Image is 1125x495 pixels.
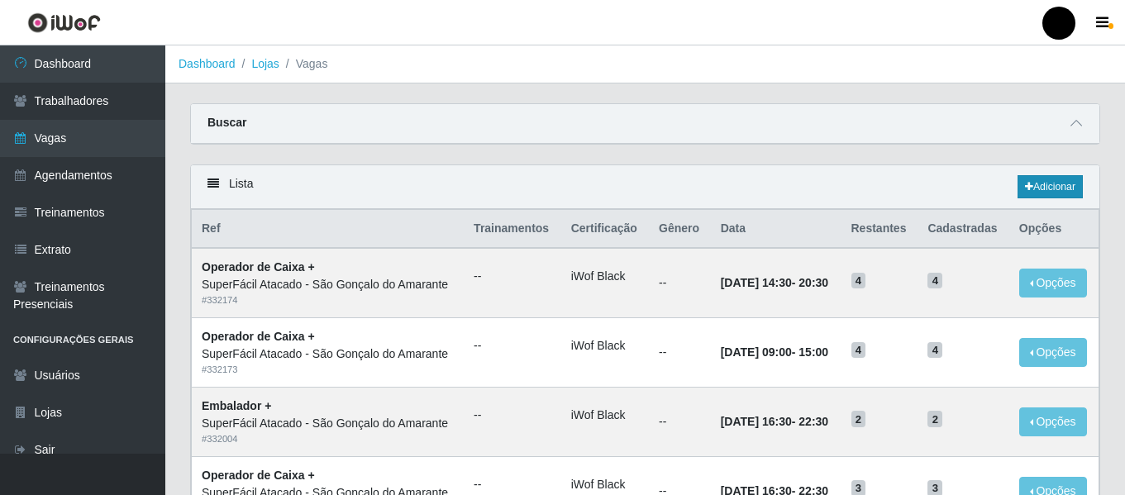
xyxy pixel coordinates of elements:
[721,345,792,359] time: [DATE] 09:00
[571,407,639,424] li: iWof Black
[202,345,454,363] div: SuperFácil Atacado - São Gonçalo do Amarante
[202,276,454,293] div: SuperFácil Atacado - São Gonçalo do Amarante
[571,268,639,285] li: iWof Black
[192,210,465,249] th: Ref
[721,276,828,289] strong: -
[721,415,792,428] time: [DATE] 16:30
[202,363,454,377] div: # 332173
[165,45,1125,83] nav: breadcrumb
[927,273,942,289] span: 4
[851,273,866,289] span: 4
[1009,210,1099,249] th: Opções
[721,276,792,289] time: [DATE] 14:30
[927,411,942,427] span: 2
[251,57,279,70] a: Lojas
[474,337,551,355] ul: --
[179,57,236,70] a: Dashboard
[202,293,454,307] div: # 332174
[474,407,551,424] ul: --
[1019,338,1087,367] button: Opções
[202,469,315,482] strong: Operador de Caixa +
[798,415,828,428] time: 22:30
[279,55,328,73] li: Vagas
[464,210,561,249] th: Trainamentos
[202,330,315,343] strong: Operador de Caixa +
[202,432,454,446] div: # 332004
[202,399,271,412] strong: Embalador +
[474,476,551,493] ul: --
[1019,407,1087,436] button: Opções
[207,116,246,129] strong: Buscar
[571,337,639,355] li: iWof Black
[841,210,918,249] th: Restantes
[27,12,101,33] img: CoreUI Logo
[571,476,639,493] li: iWof Black
[649,210,711,249] th: Gênero
[561,210,649,249] th: Certificação
[798,276,828,289] time: 20:30
[1019,269,1087,297] button: Opções
[927,342,942,359] span: 4
[721,415,828,428] strong: -
[649,248,711,317] td: --
[649,318,711,388] td: --
[711,210,841,249] th: Data
[798,345,828,359] time: 15:00
[202,415,454,432] div: SuperFácil Atacado - São Gonçalo do Amarante
[191,165,1099,209] div: Lista
[918,210,1008,249] th: Cadastradas
[202,260,315,274] strong: Operador de Caixa +
[721,345,828,359] strong: -
[851,342,866,359] span: 4
[649,387,711,456] td: --
[1018,175,1083,198] a: Adicionar
[851,411,866,427] span: 2
[474,268,551,285] ul: --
